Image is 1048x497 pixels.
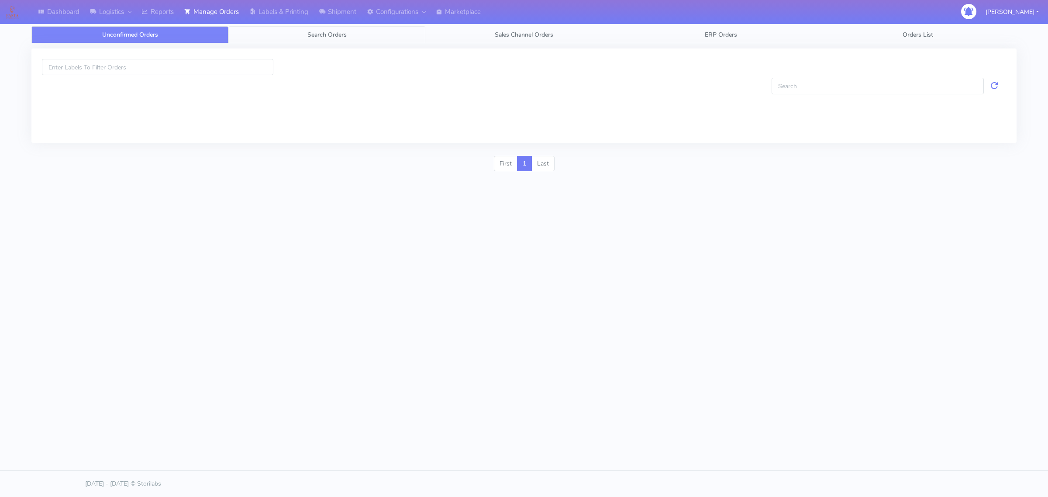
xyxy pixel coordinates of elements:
[772,78,984,94] input: Search
[979,3,1045,21] button: [PERSON_NAME]
[307,31,347,39] span: Search Orders
[102,31,158,39] span: Unconfirmed Orders
[495,31,553,39] span: Sales Channel Orders
[517,156,532,172] a: 1
[705,31,737,39] span: ERP Orders
[903,31,933,39] span: Orders List
[42,59,273,75] input: Enter Labels To Filter Orders
[31,26,1017,43] ul: Tabs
